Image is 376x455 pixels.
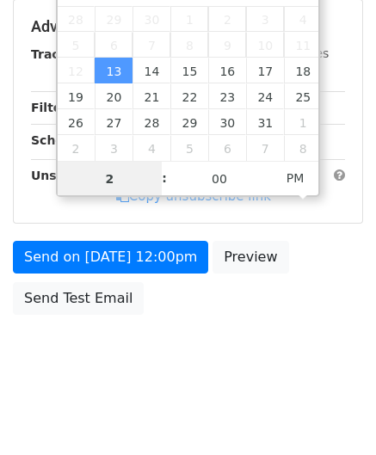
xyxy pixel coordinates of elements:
input: Minute [167,162,272,196]
span: November 5, 2025 [170,135,208,161]
span: November 4, 2025 [133,135,170,161]
span: October 12, 2025 [58,58,96,83]
span: October 21, 2025 [133,83,170,109]
span: October 11, 2025 [284,32,322,58]
span: September 29, 2025 [95,6,133,32]
span: October 31, 2025 [246,109,284,135]
span: October 14, 2025 [133,58,170,83]
span: October 19, 2025 [58,83,96,109]
a: Send on [DATE] 12:00pm [13,241,208,274]
span: October 8, 2025 [170,32,208,58]
span: October 10, 2025 [246,32,284,58]
span: November 2, 2025 [58,135,96,161]
span: : [162,161,167,195]
span: October 26, 2025 [58,109,96,135]
span: October 6, 2025 [95,32,133,58]
span: October 18, 2025 [284,58,322,83]
strong: Schedule [31,133,93,147]
a: Copy unsubscribe link [116,188,271,204]
span: September 30, 2025 [133,6,170,32]
span: October 5, 2025 [58,32,96,58]
strong: Filters [31,101,75,114]
span: October 23, 2025 [208,83,246,109]
span: November 7, 2025 [246,135,284,161]
span: October 20, 2025 [95,83,133,109]
iframe: Chat Widget [290,372,376,455]
span: October 2, 2025 [208,6,246,32]
input: Hour [58,162,163,196]
span: November 1, 2025 [284,109,322,135]
span: October 9, 2025 [208,32,246,58]
span: October 22, 2025 [170,83,208,109]
span: November 3, 2025 [95,135,133,161]
h5: Advanced [31,17,345,36]
span: October 4, 2025 [284,6,322,32]
span: October 24, 2025 [246,83,284,109]
a: Send Test Email [13,282,144,315]
span: October 3, 2025 [246,6,284,32]
span: Click to toggle [272,161,319,195]
span: October 30, 2025 [208,109,246,135]
span: October 16, 2025 [208,58,246,83]
span: October 1, 2025 [170,6,208,32]
span: October 13, 2025 [95,58,133,83]
strong: Tracking [31,47,89,61]
span: October 29, 2025 [170,109,208,135]
span: September 28, 2025 [58,6,96,32]
span: October 7, 2025 [133,32,170,58]
span: October 25, 2025 [284,83,322,109]
span: October 17, 2025 [246,58,284,83]
span: November 8, 2025 [284,135,322,161]
span: October 27, 2025 [95,109,133,135]
a: Preview [213,241,288,274]
strong: Unsubscribe [31,169,115,182]
span: November 6, 2025 [208,135,246,161]
span: October 15, 2025 [170,58,208,83]
span: October 28, 2025 [133,109,170,135]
